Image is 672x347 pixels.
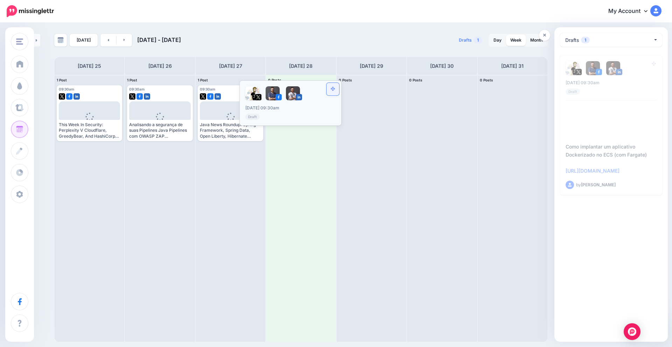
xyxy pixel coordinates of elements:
img: twitter-square.png [255,94,261,100]
a: Week [506,35,526,46]
span: 09:30am [59,87,74,91]
span: 1 [581,37,590,43]
img: 1745356928895-67863.png [606,61,620,75]
img: twitter-square.png [129,93,135,100]
span: 0 Posts [480,78,493,82]
img: Missinglettr [7,5,54,17]
span: 0 Posts [339,78,352,82]
img: linkedin-square.png [73,93,80,100]
img: twitter-square.png [575,69,582,75]
h4: [DATE] 28 [289,62,313,70]
img: twitter-square.png [200,93,206,100]
img: facebook-square.png [207,93,213,100]
span: Draft [566,88,580,95]
h4: [DATE] 26 [148,62,172,70]
img: calendar-grey-darker.png [57,37,64,43]
img: menu.png [16,38,23,45]
span: 0 Posts [268,78,281,82]
div: Loading [80,113,99,131]
span: 1 Post [127,78,137,82]
span: 1 Post [57,78,67,82]
button: Drafts1 [560,33,662,47]
span: Draft [245,114,260,120]
img: QppGEvPG-82148.jpg [245,86,259,100]
img: 1745356928895-67863.png [286,86,300,100]
div: Drafts [565,36,590,44]
a: Drafts1 [455,34,486,46]
span: 09:30am [200,87,215,91]
div: This Week In Security: Perplexity V Cloudflare, GreedyBear, And HashiCorp / [59,122,120,139]
div: Como implantar um aplicativo Dockerizado no ECS (com Fargate) [566,143,657,175]
img: 404938064_7577128425634114_8114752557348925942_n-bsa142071.jpg [266,86,280,100]
h4: [DATE] 31 [501,62,524,70]
img: 404938064_7577128425634114_8114752557348925942_n-bsa142071.jpg [586,61,600,75]
img: facebook-square.png [66,93,72,100]
img: linkedin-square.png [616,69,622,75]
span: 1 Post [198,78,208,82]
span: 0 Posts [409,78,422,82]
div: Loading [221,113,240,131]
img: facebook-square.png [596,69,602,75]
span: 1 [474,37,482,43]
h4: [DATE] 29 [360,62,383,70]
a: [URL][DOMAIN_NAME] [566,168,619,174]
span: [DATE] - [DATE] [137,36,181,43]
img: facebook-square.png [275,94,282,100]
a: [DATE] [70,34,98,46]
img: linkedin-square.png [144,93,150,100]
a: Month [526,35,547,46]
img: facebook-square.png [136,93,143,100]
a: Day [489,35,506,46]
h4: [DATE] 27 [219,62,242,70]
img: linkedin-square.png [215,93,221,100]
span: [DATE] 09:30am [245,105,279,110]
div: Loading [150,113,170,131]
span: 09:30am [129,87,145,91]
img: QppGEvPG-82148.jpg [566,61,580,75]
a: My Account [601,3,661,20]
img: twitter-square.png [59,93,65,100]
img: linkedin-square.png [296,94,302,100]
div: Open Intercom Messenger [624,323,640,340]
div: Analisando a segurança de suas Pipelines Java Pipelines com OWASP ZAP [129,122,190,139]
div: Java News Roundup: Spring Framework, Spring Data, Open Liberty, Hibernate Reactive, Quarkus, Gradle [200,122,261,139]
img: user_default_image.png [566,181,574,189]
span: [DATE] 09:30am [566,80,600,85]
h4: [DATE] 25 [78,62,101,70]
h4: [DATE] 30 [430,62,454,70]
span: Drafts [459,38,472,42]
